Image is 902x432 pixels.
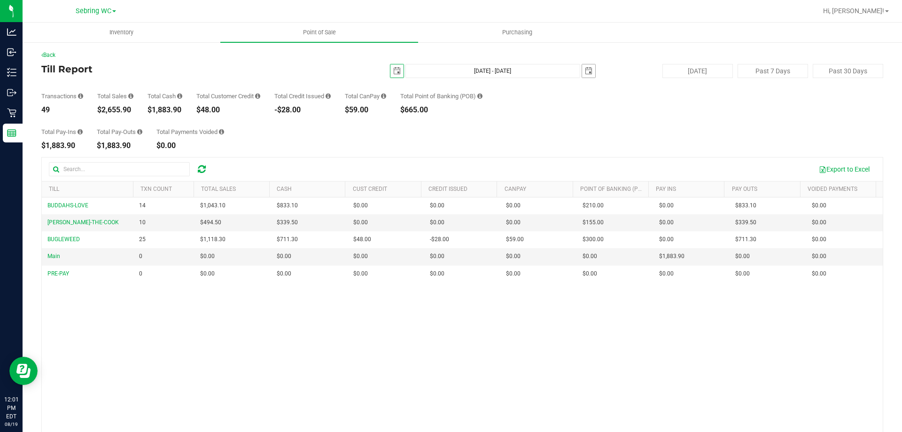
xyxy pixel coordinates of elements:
span: $1,118.30 [200,235,225,244]
span: $0.00 [735,269,750,278]
span: $0.00 [430,201,444,210]
div: Total CanPay [345,93,386,99]
span: select [582,64,595,78]
div: Total Sales [97,93,133,99]
a: Cust Credit [353,186,387,192]
p: 08/19 [4,421,18,428]
button: Export to Excel [813,161,876,177]
span: Sebring WC [76,7,111,15]
div: Total Point of Banking (POB) [400,93,482,99]
div: $59.00 [345,106,386,114]
span: $0.00 [812,218,826,227]
span: $711.30 [735,235,756,244]
span: $0.00 [430,252,444,261]
a: Inventory [23,23,220,42]
a: Credit Issued [428,186,467,192]
span: BUDDAHS-LOVE [47,202,88,209]
span: 25 [139,235,146,244]
div: $1,883.90 [97,142,142,149]
inline-svg: Inbound [7,47,16,57]
span: $339.50 [277,218,298,227]
span: $210.00 [583,201,604,210]
span: PRE-PAY [47,270,69,277]
span: $0.00 [506,218,521,227]
span: $0.00 [583,252,597,261]
i: Sum of all successful, non-voided payment transaction amounts (excluding tips and transaction fee... [128,93,133,99]
i: Sum of all voided payment transaction amounts (excluding tips and transaction fees) within the da... [219,129,224,135]
span: $0.00 [353,269,368,278]
div: Total Customer Credit [196,93,260,99]
i: Sum of all successful, non-voided payment transaction amounts using CanPay (as well as manual Can... [381,93,386,99]
a: Point of Sale [220,23,418,42]
span: $0.00 [277,252,291,261]
span: $155.00 [583,218,604,227]
span: $0.00 [659,218,674,227]
div: Total Pay-Outs [97,129,142,135]
span: 0 [139,252,142,261]
i: Sum of the successful, non-voided point-of-banking payment transaction amounts, both via payment ... [477,93,482,99]
span: $339.50 [735,218,756,227]
span: $0.00 [659,269,674,278]
button: Past 7 Days [738,64,808,78]
span: $711.30 [277,235,298,244]
div: Total Credit Issued [274,93,331,99]
span: $0.00 [430,218,444,227]
span: Inventory [97,28,146,37]
input: Search... [49,162,190,176]
i: Sum of all successful, non-voided cash payment transaction amounts (excluding tips and transactio... [177,93,182,99]
span: $0.00 [659,201,674,210]
i: Count of all successful payment transactions, possibly including voids, refunds, and cash-back fr... [78,93,83,99]
a: Back [41,52,55,58]
a: Pay Ins [656,186,676,192]
span: 10 [139,218,146,227]
span: $0.00 [583,269,597,278]
a: Purchasing [418,23,616,42]
span: $48.00 [353,235,371,244]
i: Sum of all successful refund transaction amounts from purchase returns resulting in account credi... [326,93,331,99]
span: [PERSON_NAME]-THE-COOK [47,219,119,226]
i: Sum of all successful, non-voided payment transaction amounts using account credit as the payment... [255,93,260,99]
i: Sum of all cash pay-ins added to tills within the date range. [78,129,83,135]
span: $494.50 [200,218,221,227]
span: $0.00 [812,235,826,244]
span: $0.00 [506,201,521,210]
inline-svg: Outbound [7,88,16,97]
a: Cash [277,186,292,192]
span: $0.00 [200,269,215,278]
a: Total Sales [201,186,236,192]
span: $0.00 [277,269,291,278]
span: $0.00 [353,201,368,210]
span: 14 [139,201,146,210]
div: $0.00 [156,142,224,149]
span: $833.10 [735,201,756,210]
button: Past 30 Days [813,64,883,78]
inline-svg: Retail [7,108,16,118]
span: Hi, [PERSON_NAME]! [823,7,884,15]
span: $0.00 [430,269,444,278]
div: 49 [41,106,83,114]
div: $1,883.90 [148,106,182,114]
span: $0.00 [812,269,826,278]
span: $833.10 [277,201,298,210]
span: BUGLEWEED [47,236,80,243]
span: -$28.00 [430,235,449,244]
div: $1,883.90 [41,142,83,149]
p: 12:01 PM EDT [4,395,18,421]
span: $0.00 [200,252,215,261]
h4: Till Report [41,64,322,74]
div: Total Pay-Ins [41,129,83,135]
span: $0.00 [353,252,368,261]
a: Pay Outs [732,186,757,192]
a: CanPay [505,186,526,192]
inline-svg: Analytics [7,27,16,37]
iframe: Resource center [9,357,38,385]
span: $0.00 [506,252,521,261]
inline-svg: Reports [7,128,16,138]
span: select [390,64,404,78]
inline-svg: Inventory [7,68,16,77]
i: Sum of all cash pay-outs removed from tills within the date range. [137,129,142,135]
div: $48.00 [196,106,260,114]
a: TXN Count [140,186,172,192]
div: Total Payments Voided [156,129,224,135]
span: $0.00 [735,252,750,261]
